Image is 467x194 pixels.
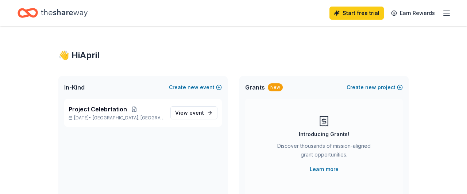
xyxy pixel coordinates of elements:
p: [DATE] • [69,115,165,121]
a: Home [18,4,88,21]
span: Grants [245,83,265,92]
button: Createnewevent [169,83,222,92]
span: new [365,83,376,92]
div: New [268,83,283,91]
span: event [189,110,204,116]
span: View [175,108,204,117]
div: Discover thousands of mission-aligned grant opportunities. [274,142,374,162]
span: In-Kind [64,83,85,92]
span: new [188,83,198,92]
div: Introducing Grants! [299,130,349,139]
div: 👋 Hi April [58,50,409,61]
a: Start free trial [329,7,384,20]
a: View event [170,106,217,119]
span: Project Celebrtation [69,105,127,114]
span: [GEOGRAPHIC_DATA], [GEOGRAPHIC_DATA] [93,115,165,121]
a: Earn Rewards [387,7,439,20]
button: Createnewproject [347,83,403,92]
a: Learn more [310,165,339,174]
